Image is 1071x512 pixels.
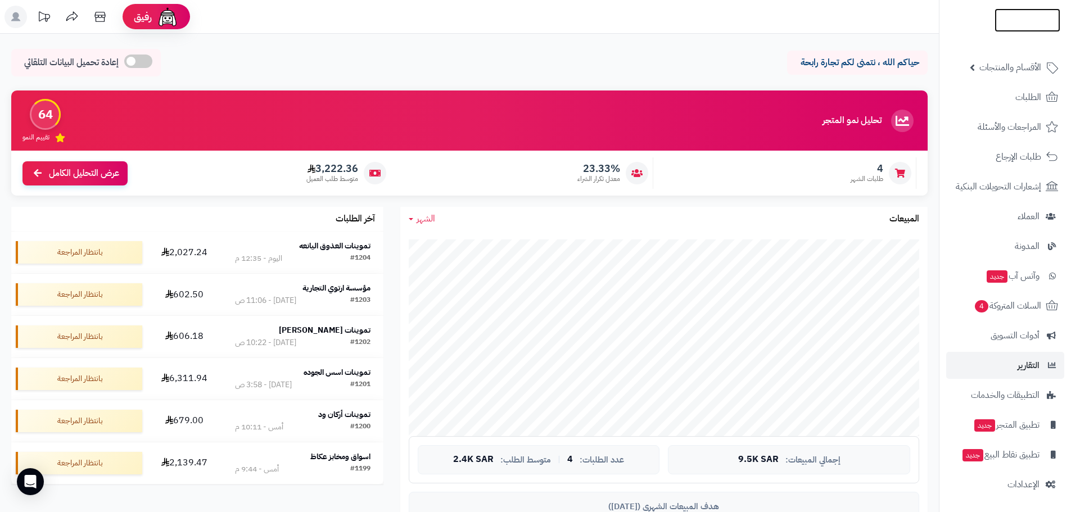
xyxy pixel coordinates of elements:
span: السلات المتروكة [974,298,1041,314]
span: أدوات التسويق [991,328,1040,343]
span: الإعدادات [1007,477,1040,492]
span: رفيق [134,10,152,24]
span: 4 [567,455,573,465]
a: التطبيقات والخدمات [946,382,1064,409]
a: عرض التحليل الكامل [22,161,128,185]
span: جديد [962,449,983,461]
span: عرض التحليل الكامل [49,167,119,180]
div: أمس - 10:11 م [235,422,283,433]
span: تطبيق نقاط البيع [961,447,1040,463]
strong: اسواق ومخابز عكاظ [310,451,370,463]
a: المراجعات والأسئلة [946,114,1064,141]
strong: تموينات العذوق اليانعه [299,240,370,252]
td: 6,311.94 [147,358,222,400]
span: 9.5K SAR [738,455,779,465]
h3: المبيعات [889,214,919,224]
span: | [558,455,561,464]
span: طلبات الشهر [851,174,883,184]
div: بانتظار المراجعة [16,241,142,264]
span: الأقسام والمنتجات [979,60,1041,75]
strong: تموينات أركان ود [318,409,370,420]
span: المدونة [1015,238,1040,254]
span: تقييم النمو [22,133,49,142]
span: 3,222.36 [306,162,358,175]
div: بانتظار المراجعة [16,410,142,432]
span: 4 [851,162,883,175]
span: متوسط طلب العميل [306,174,358,184]
a: المدونة [946,233,1064,260]
a: التقارير [946,352,1064,379]
a: السلات المتروكة4 [946,292,1064,319]
td: 2,027.24 [147,232,222,273]
div: أمس - 9:44 م [235,464,279,475]
div: اليوم - 12:35 م [235,253,282,264]
div: بانتظار المراجعة [16,452,142,474]
span: 4 [975,300,988,312]
a: وآتس آبجديد [946,262,1064,289]
div: [DATE] - 10:22 ص [235,337,296,348]
span: عدد الطلبات: [580,455,624,465]
div: Open Intercom Messenger [17,468,44,495]
td: 2,139.47 [147,442,222,484]
h3: آخر الطلبات [336,214,375,224]
div: [DATE] - 11:06 ص [235,295,296,306]
span: جديد [987,270,1007,283]
div: بانتظار المراجعة [16,325,142,348]
span: التطبيقات والخدمات [971,387,1040,403]
span: إجمالي المبيعات: [785,455,840,465]
p: حياكم الله ، نتمنى لكم تجارة رابحة [796,56,919,69]
a: طلبات الإرجاع [946,143,1064,170]
span: المراجعات والأسئلة [978,119,1041,135]
a: العملاء [946,203,1064,230]
img: logo-2.png [995,30,1060,53]
td: 679.00 [147,400,222,442]
div: بانتظار المراجعة [16,283,142,306]
span: الطلبات [1015,89,1041,105]
span: معدل تكرار الشراء [577,174,620,184]
a: تطبيق نقاط البيعجديد [946,441,1064,468]
a: إشعارات التحويلات البنكية [946,173,1064,200]
a: أدوات التسويق [946,322,1064,349]
div: #1203 [350,295,370,306]
strong: تموينات [PERSON_NAME] [279,324,370,336]
img: ai-face.png [156,6,179,28]
span: تطبيق المتجر [973,417,1040,433]
span: وآتس آب [986,268,1040,284]
div: #1204 [350,253,370,264]
div: #1201 [350,379,370,391]
span: 23.33% [577,162,620,175]
span: التقارير [1018,357,1040,373]
span: الشهر [417,212,435,225]
a: تطبيق المتجرجديد [946,411,1064,438]
span: العملاء [1018,209,1040,224]
strong: تموينات اسس الجوده [304,366,370,378]
div: بانتظار المراجعة [16,368,142,390]
div: [DATE] - 3:58 ص [235,379,292,391]
span: إعادة تحميل البيانات التلقائي [24,56,119,69]
a: تحديثات المنصة [30,6,58,31]
span: إشعارات التحويلات البنكية [956,179,1041,194]
h3: تحليل نمو المتجر [823,116,882,126]
div: #1200 [350,422,370,433]
span: متوسط الطلب: [500,455,551,465]
div: #1199 [350,464,370,475]
div: #1202 [350,337,370,348]
a: الطلبات [946,84,1064,111]
td: 606.18 [147,316,222,357]
a: الإعدادات [946,471,1064,498]
span: طلبات الإرجاع [996,149,1041,165]
a: الشهر [409,212,435,225]
span: 2.4K SAR [453,455,494,465]
span: جديد [974,419,995,432]
strong: مؤسسة ارتوي التجارية [302,282,370,294]
td: 602.50 [147,274,222,315]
